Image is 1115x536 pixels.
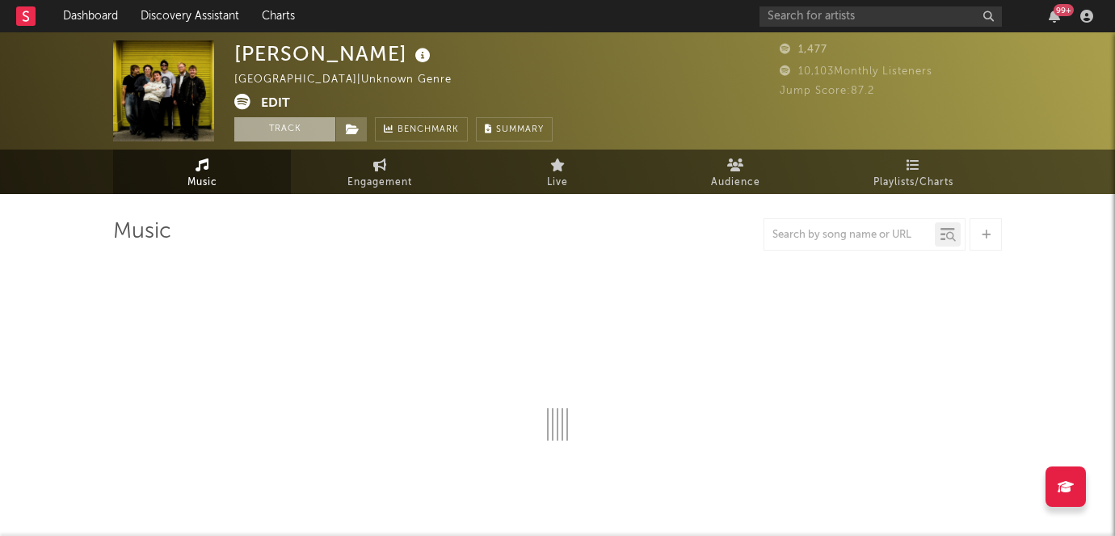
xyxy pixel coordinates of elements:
span: 1,477 [780,44,827,55]
a: Engagement [291,150,469,194]
input: Search for artists [759,6,1002,27]
input: Search by song name or URL [764,229,935,242]
span: Engagement [347,173,412,192]
span: Music [187,173,217,192]
span: Playlists/Charts [873,173,953,192]
a: Live [469,150,646,194]
button: Track [234,117,335,141]
span: Benchmark [398,120,459,140]
button: 99+ [1049,10,1060,23]
button: Summary [476,117,553,141]
div: [GEOGRAPHIC_DATA] | Unknown Genre [234,70,470,90]
button: Edit [261,94,290,114]
div: 99 + [1054,4,1074,16]
a: Benchmark [375,117,468,141]
span: Live [547,173,568,192]
span: 10,103 Monthly Listeners [780,66,932,77]
a: Playlists/Charts [824,150,1002,194]
a: Music [113,150,291,194]
span: Summary [496,125,544,134]
div: [PERSON_NAME] [234,40,435,67]
span: Audience [711,173,760,192]
a: Audience [646,150,824,194]
span: Jump Score: 87.2 [780,86,874,96]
